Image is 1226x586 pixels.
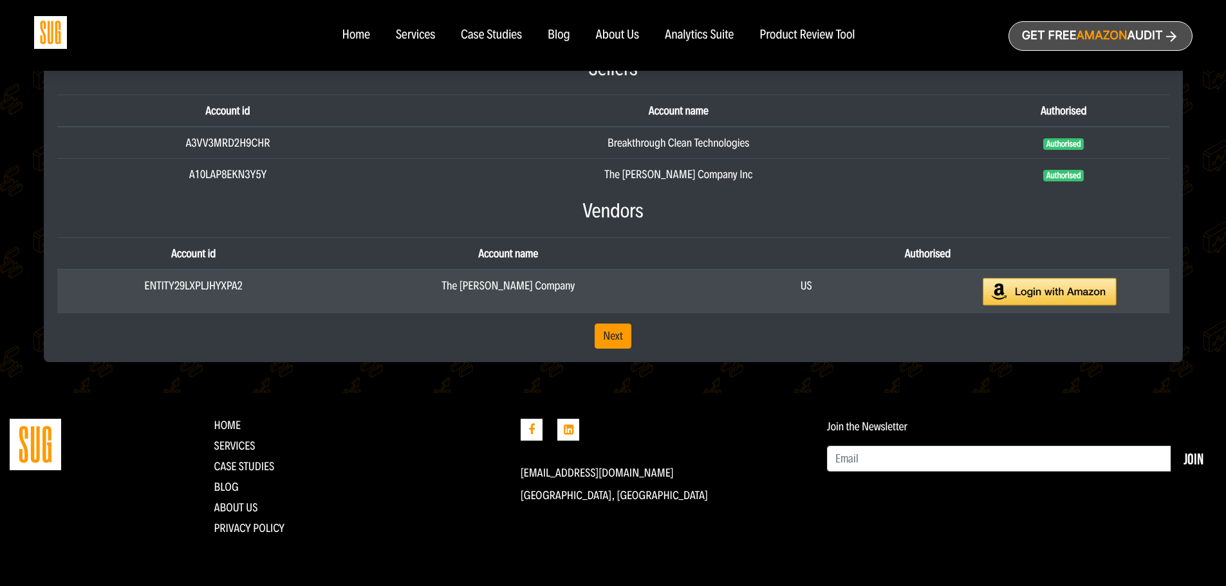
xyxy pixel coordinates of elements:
img: Sug [34,16,67,49]
span: Amazon [1076,29,1127,42]
th: Account name [330,238,687,270]
label: Join the Newsletter [827,420,907,433]
th: Authorised [687,238,1169,270]
a: Home [214,418,241,432]
a: About Us [214,500,257,515]
td: A3VV3MRD2H9CHR [57,127,399,159]
a: [EMAIL_ADDRESS][DOMAIN_NAME] [521,466,674,480]
td: The [PERSON_NAME] Company [330,270,687,313]
input: Email [827,446,1171,472]
button: Join [1171,446,1216,472]
div: US [685,278,928,306]
a: CASE STUDIES [214,459,274,473]
a: Next [595,324,631,349]
a: Services [214,439,255,453]
td: Breakthrough Clean Technologies [399,127,958,159]
td: The [PERSON_NAME] Company Inc [399,159,958,190]
img: Login with Amazon [983,278,1117,306]
th: Account id [57,238,330,270]
span: Authorised [1043,170,1084,181]
span: Authorised [1043,138,1084,150]
th: Account id [57,95,399,127]
a: Product Review Tool [759,28,855,42]
td: ENTITY29LXPLJHYXPA2 [57,270,330,313]
a: Blog [548,28,570,42]
a: Blog [214,480,238,494]
a: Home [342,28,369,42]
a: Analytics Suite [665,28,734,42]
a: Get freeAmazonAudit [1008,21,1193,51]
td: A10LAP8EKN3Y5Y [57,159,399,190]
p: [GEOGRAPHIC_DATA], [GEOGRAPHIC_DATA] [521,489,808,502]
th: Authorised [958,95,1169,127]
a: Privacy Policy [214,521,284,535]
a: About Us [596,28,640,42]
a: Case Studies [461,28,522,42]
h3: Vendors [57,200,1169,222]
th: Account name [399,95,958,127]
img: Straight Up Growth [10,419,61,470]
h3: Sellers [57,58,1169,80]
a: Services [396,28,435,42]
